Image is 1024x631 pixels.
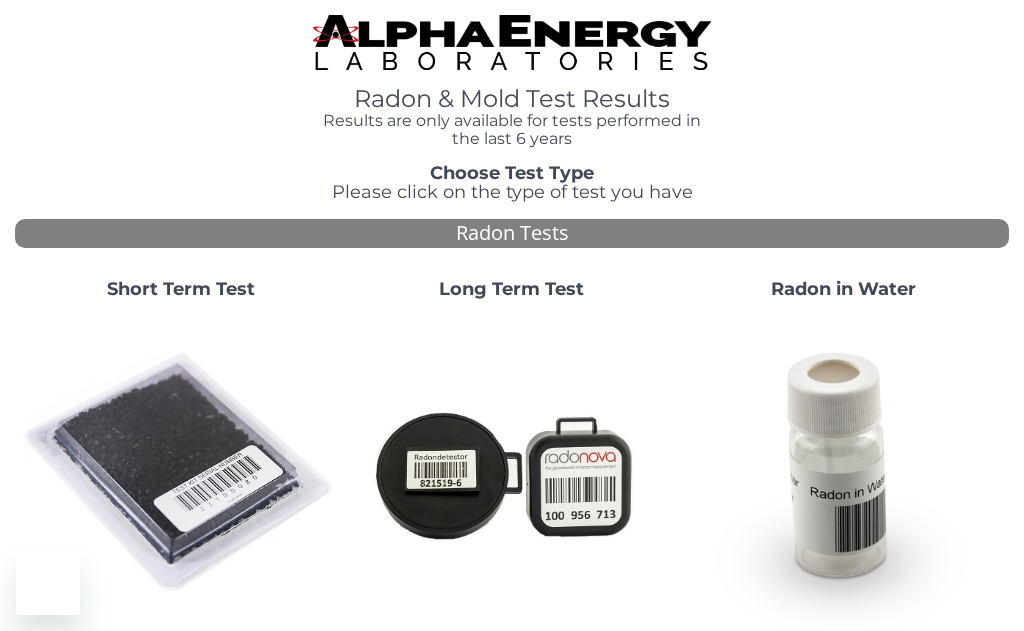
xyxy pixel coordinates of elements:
[354,316,669,631] img: Radtrak2vsRadtrak3.jpg
[771,278,916,300] strong: Radon in Water
[430,162,594,184] strong: Choose Test Type
[16,551,80,615] iframe: Button to launch messaging window
[686,316,1001,631] img: RadoninWater.jpg
[313,15,711,70] img: TightCrop.jpg
[439,278,584,300] strong: Long Term Test
[15,219,1009,248] div: Radon Tests
[332,181,693,203] span: Please click on the type of test you have
[107,278,255,300] strong: Short Term Test
[23,316,338,631] img: ShortTerm.jpg
[313,112,711,147] h4: Results are only available for tests performed in the last 6 years
[313,86,711,112] h1: Radon & Mold Test Results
